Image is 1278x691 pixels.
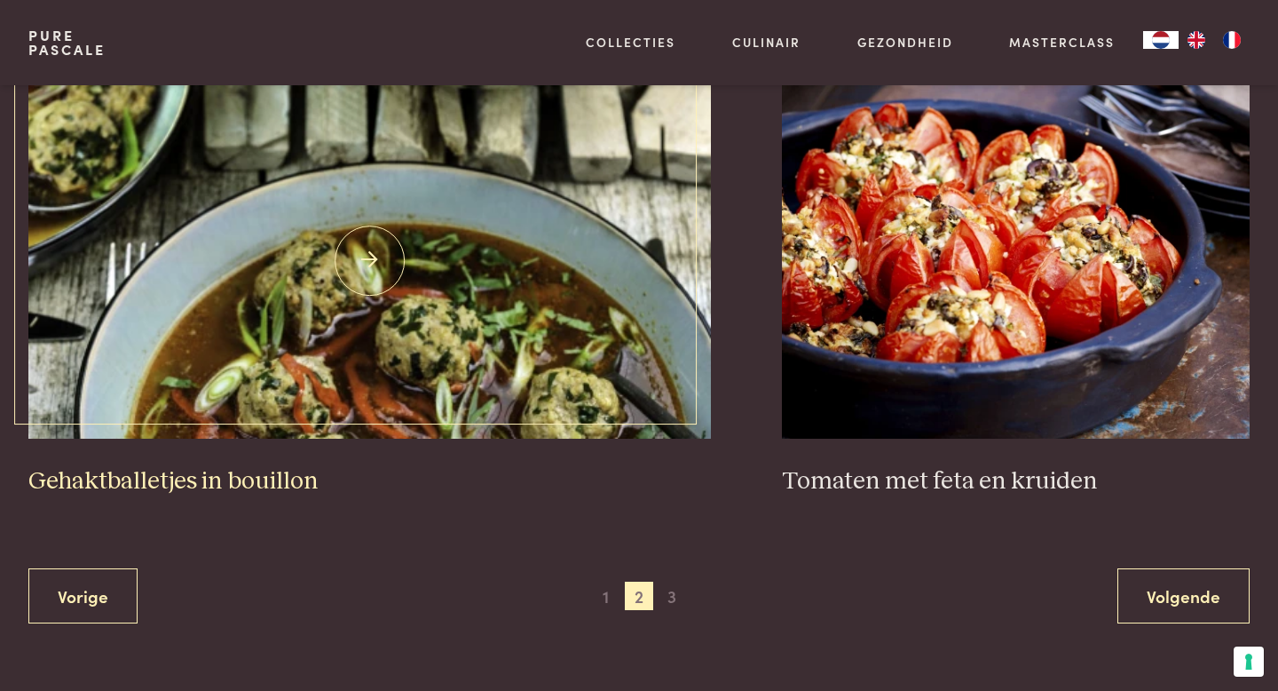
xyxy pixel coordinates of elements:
[586,33,675,52] a: Collecties
[782,83,1250,497] a: Tomaten met feta en kruiden Tomaten met feta en kruiden
[732,33,801,52] a: Culinair
[1143,31,1179,49] div: Language
[1143,31,1250,49] aside: Language selected: Nederlands
[1143,31,1179,49] a: NL
[857,33,953,52] a: Gezondheid
[28,83,712,439] img: Gehaktballetjes in bouillon
[1179,31,1250,49] ul: Language list
[782,83,1250,439] img: Tomaten met feta en kruiden
[1214,31,1250,49] a: FR
[658,582,686,610] span: 3
[28,83,712,497] a: Gehaktballetjes in bouillon Gehaktballetjes in bouillon
[28,568,138,624] a: Vorige
[28,466,712,497] h3: Gehaktballetjes in bouillon
[1179,31,1214,49] a: EN
[782,466,1250,497] h3: Tomaten met feta en kruiden
[625,582,653,610] span: 2
[1117,568,1250,624] a: Volgende
[28,28,106,57] a: PurePascale
[1009,33,1115,52] a: Masterclass
[1234,647,1264,677] button: Uw voorkeuren voor toestemming voor trackingtechnologieën
[592,582,620,610] span: 1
